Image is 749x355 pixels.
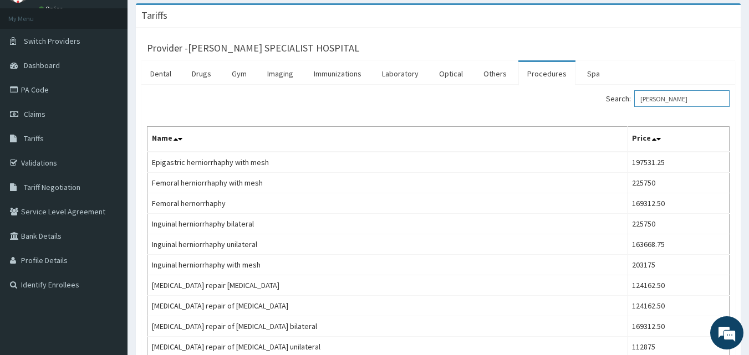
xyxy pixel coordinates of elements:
[627,255,729,275] td: 203175
[24,36,80,46] span: Switch Providers
[147,193,628,214] td: Femoral hernorrhaphy
[606,90,730,107] label: Search:
[430,62,472,85] a: Optical
[147,255,628,275] td: Inguinal herniorrhaphy with mesh
[58,62,186,76] div: Chat with us now
[6,237,211,276] textarea: Type your message and hit 'Enter'
[183,62,220,85] a: Drugs
[627,234,729,255] td: 163668.75
[147,173,628,193] td: Femoral herniorrhaphy with mesh
[634,90,730,107] input: Search:
[147,234,628,255] td: Inguinal herniorrhaphy unilateral
[24,133,44,143] span: Tariffs
[39,5,65,13] a: Online
[141,62,180,85] a: Dental
[24,60,60,70] span: Dashboard
[578,62,609,85] a: Spa
[147,214,628,234] td: Inguinal herniorrhaphy bilateral
[627,275,729,296] td: 124162.50
[627,214,729,234] td: 225750
[24,182,80,192] span: Tariff Negotiation
[373,62,427,85] a: Laboratory
[182,6,208,32] div: Minimize live chat window
[518,62,575,85] a: Procedures
[147,43,359,53] h3: Provider - [PERSON_NAME] SPECIALIST HOSPITAL
[627,316,729,337] td: 169312.50
[627,152,729,173] td: 197531.25
[24,109,45,119] span: Claims
[147,127,628,152] th: Name
[147,152,628,173] td: Epigastric herniorrhaphy with mesh
[147,296,628,316] td: [MEDICAL_DATA] repair of [MEDICAL_DATA]
[258,62,302,85] a: Imaging
[627,193,729,214] td: 169312.50
[627,127,729,152] th: Price
[141,11,167,20] h3: Tariffs
[305,62,370,85] a: Immunizations
[21,55,45,83] img: d_794563401_company_1708531726252_794563401
[147,275,628,296] td: [MEDICAL_DATA] repair [MEDICAL_DATA]
[475,62,516,85] a: Others
[147,316,628,337] td: [MEDICAL_DATA] repair of [MEDICAL_DATA] bilateral
[627,296,729,316] td: 124162.50
[223,62,256,85] a: Gym
[64,107,153,219] span: We're online!
[627,173,729,193] td: 225750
